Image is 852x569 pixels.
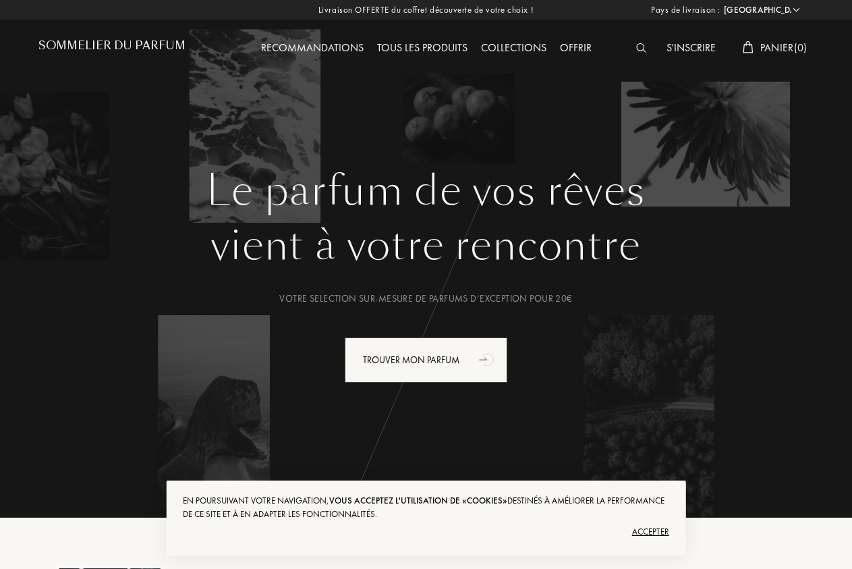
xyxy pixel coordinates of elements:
a: Recommandations [254,40,370,55]
h1: Le parfum de vos rêves [49,167,804,215]
div: Accepter [183,521,669,543]
a: Trouver mon parfumanimation [335,337,517,383]
div: Tous les produits [370,40,474,57]
div: Offrir [553,40,598,57]
a: Collections [474,40,553,55]
span: vous acceptez l'utilisation de «cookies» [329,495,507,506]
a: Sommelier du Parfum [38,39,186,57]
h1: Sommelier du Parfum [38,39,186,52]
div: animation [474,346,501,373]
a: Offrir [553,40,598,55]
div: Votre selection sur-mesure de parfums d’exception pour 20€ [49,292,804,306]
div: vient à votre rencontre [49,215,804,276]
span: Pays de livraison : [651,3,720,17]
span: Panier ( 0 ) [760,40,807,55]
div: Collections [474,40,553,57]
div: Trouver mon parfum [345,337,507,383]
div: S'inscrire [660,40,722,57]
div: Recommandations [254,40,370,57]
div: En poursuivant votre navigation, destinés à améliorer la performance de ce site et à en adapter l... [183,494,669,521]
img: search_icn_white.svg [636,43,646,53]
a: Tous les produits [370,40,474,55]
a: S'inscrire [660,40,722,55]
img: cart_white.svg [743,41,754,53]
